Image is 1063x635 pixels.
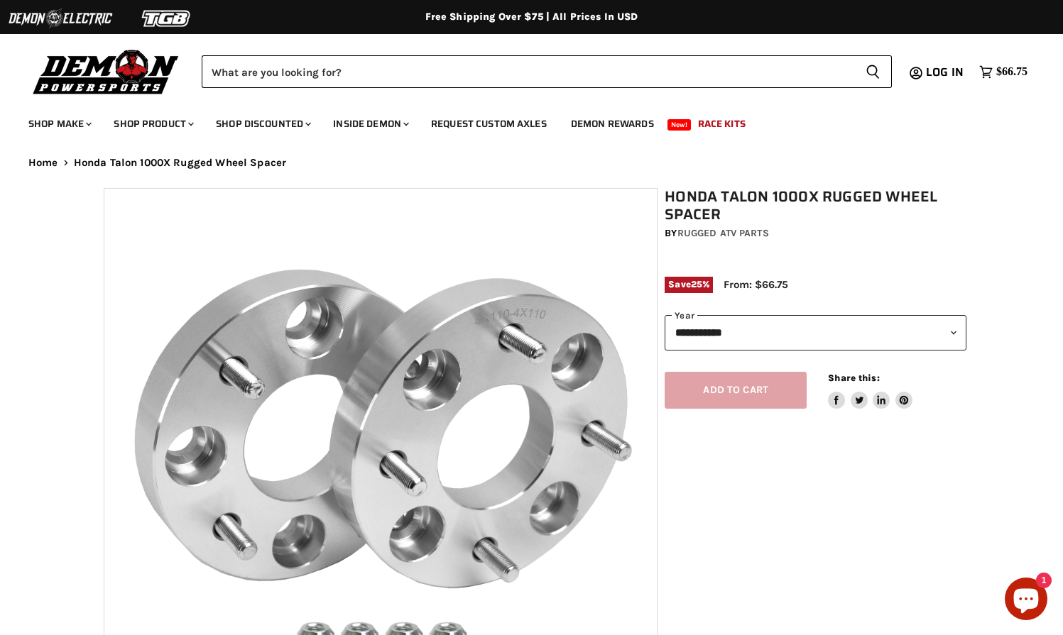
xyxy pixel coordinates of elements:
[665,315,966,350] select: year
[202,55,854,88] input: Search
[828,372,912,409] aside: Share this:
[972,62,1035,82] a: $66.75
[665,226,966,241] div: by
[420,109,557,138] a: Request Custom Axles
[687,109,756,138] a: Race Kits
[322,109,418,138] a: Inside Demon
[114,5,220,32] img: TGB Logo 2
[7,5,114,32] img: Demon Electric Logo 2
[18,109,100,138] a: Shop Make
[724,278,788,291] span: From: $66.75
[828,372,879,383] span: Share this:
[18,104,1024,138] ul: Main menu
[560,109,665,138] a: Demon Rewards
[854,55,892,88] button: Search
[1001,578,1052,624] inbox-online-store-chat: Shopify online store chat
[28,46,184,96] img: Demon Powersports
[74,157,287,169] span: Honda Talon 1000X Rugged Wheel Spacer
[202,55,892,88] form: Product
[677,227,769,239] a: Rugged ATV Parts
[667,119,692,131] span: New!
[28,157,58,169] a: Home
[103,109,202,138] a: Shop Product
[920,66,972,79] a: Log in
[926,63,964,81] span: Log in
[665,277,713,292] span: Save %
[205,109,320,138] a: Shop Discounted
[665,188,966,223] h1: Honda Talon 1000X Rugged Wheel Spacer
[691,279,702,289] span: 25
[996,65,1027,79] span: $66.75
